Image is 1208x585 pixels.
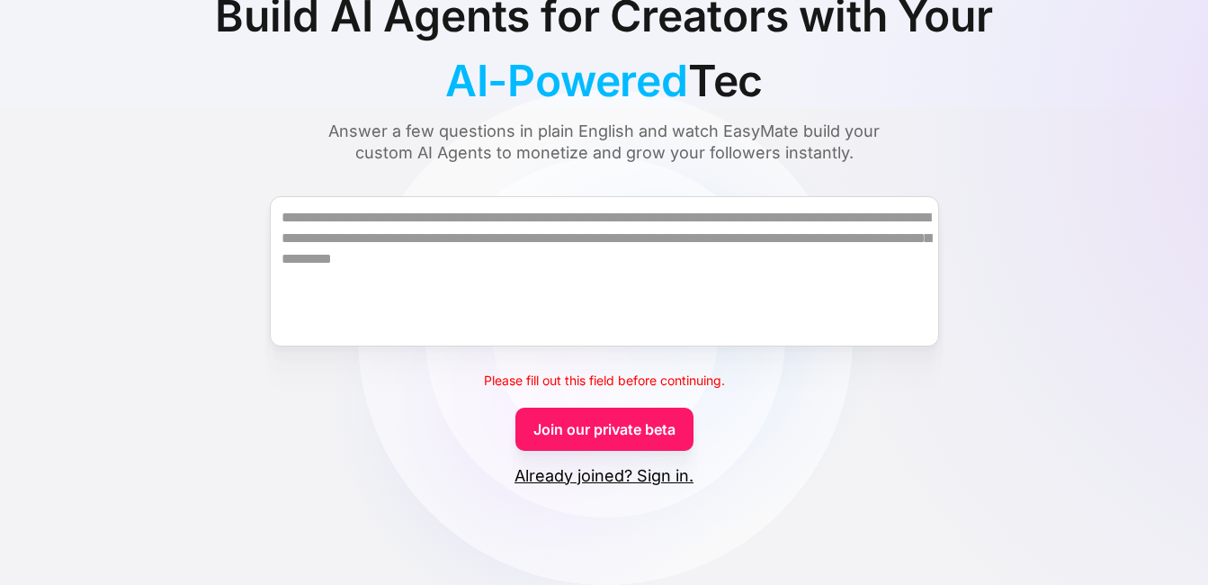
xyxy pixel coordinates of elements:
a: Join our private beta [515,408,693,451]
span: Tec [688,49,763,113]
a: Already joined? Sign in. [515,465,693,487]
div: Answer a few questions in plain English and watch EasyMate build your custom AI Agents to monetiz... [312,121,897,164]
form: Form [43,164,1165,487]
span: AI-Powered [445,49,688,113]
div: Please fill out this field before continuing. [484,370,725,391]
